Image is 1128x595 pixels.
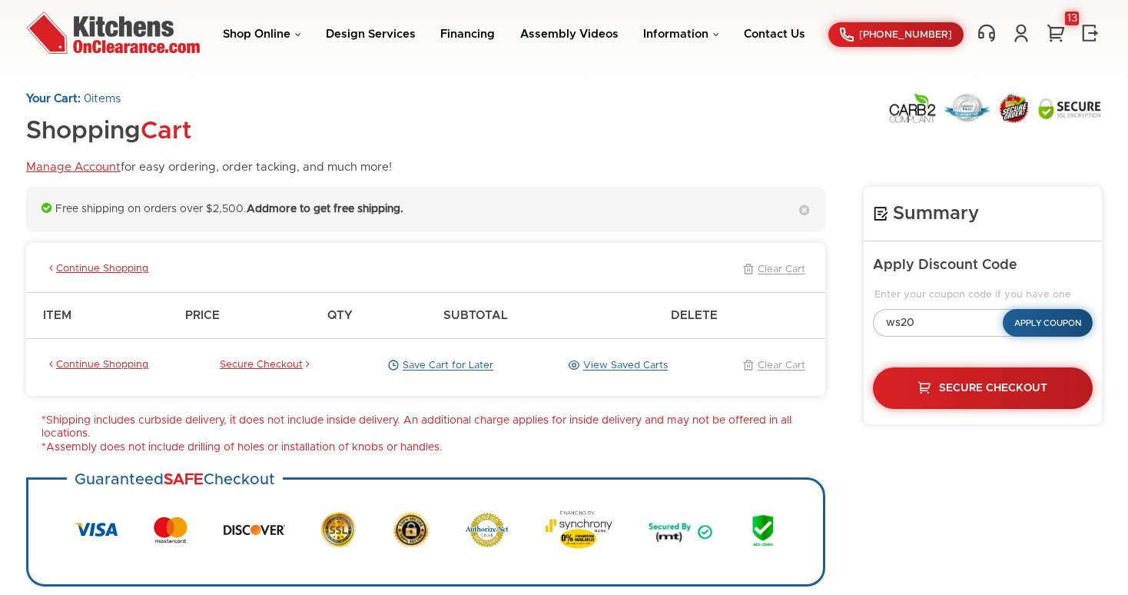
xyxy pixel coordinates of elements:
[46,359,148,373] a: Continue Shopping
[440,28,495,40] a: Financing
[164,472,204,487] strong: SAFE
[744,28,805,40] a: Contact Us
[26,161,392,175] p: for easy ordering, order tacking, and much more!
[436,292,663,338] th: Subtotal
[26,161,121,173] a: Manage Account
[26,12,200,54] img: Kitchens On Clearance
[75,523,118,537] img: Visa
[663,292,825,338] th: Delete
[873,309,1026,337] input: Enter Coupon Code
[520,28,619,40] a: Assembly Videos
[154,517,187,543] img: MasterCard
[223,28,301,40] a: Shop Online
[648,510,713,549] img: Secured by MT
[1003,309,1093,337] button: Apply Coupon
[41,441,825,455] li: *Assembly does not include drilling of holes or installation of knobs or handles.
[384,359,493,373] a: Save Cart for Later
[1037,97,1102,120] img: Secure SSL Encyption
[466,513,509,547] img: Authorize.net
[643,28,719,40] a: Information
[393,511,430,548] img: Secure
[997,93,1030,124] img: Secure Order
[888,92,937,124] img: Carb2 Compliant
[26,292,177,338] th: Item
[739,359,805,373] a: Clear Cart
[873,289,1093,301] legend: Enter your coupon code if you have one
[565,359,668,373] a: View Saved Carts
[828,22,964,47] a: [PHONE_NUMBER]
[1044,23,1067,43] a: 13
[26,118,392,145] h1: Shopping
[1065,12,1079,25] div: 13
[944,93,990,123] img: Lowest Price Guarantee
[26,93,81,105] strong: Your Cart:
[545,510,612,549] img: Synchrony Bank
[26,92,392,107] p: items
[84,93,91,105] span: 0
[873,367,1093,409] a: Secure Checkout
[739,263,805,277] a: Clear Cart
[41,414,825,441] li: *Shipping includes curbside delivery, it does not include inside delivery. An additional charge a...
[326,28,416,40] a: Design Services
[320,510,357,549] img: SSL
[859,30,952,40] span: [PHONE_NUMBER]
[177,292,320,338] th: Price
[749,510,777,549] img: AES 256 Bit
[220,359,313,373] a: Secure Checkout
[141,119,191,144] span: Cart
[26,187,825,232] div: Free shipping on orders over $2,500.
[873,257,1093,274] h5: Apply Discount Code
[67,463,283,497] h3: Guaranteed Checkout
[247,204,403,214] strong: Add more to get free shipping.
[873,202,1093,225] h4: Summary
[320,292,436,338] th: Qty
[939,383,1047,394] span: Secure Checkout
[46,263,148,277] a: Continue Shopping
[224,519,285,541] img: Discover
